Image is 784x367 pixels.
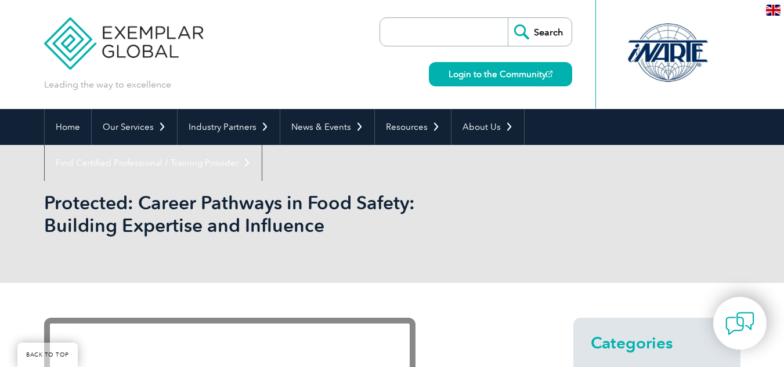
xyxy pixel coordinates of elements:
[92,109,177,145] a: Our Services
[44,191,490,237] h1: Protected: Career Pathways in Food Safety: Building Expertise and Influence
[45,109,91,145] a: Home
[44,78,171,91] p: Leading the way to excellence
[178,109,280,145] a: Industry Partners
[45,145,262,181] a: Find Certified Professional / Training Provider
[766,5,781,16] img: en
[451,109,524,145] a: About Us
[280,109,374,145] a: News & Events
[725,309,754,338] img: contact-chat.png
[546,71,552,77] img: open_square.png
[508,18,572,46] input: Search
[375,109,451,145] a: Resources
[17,343,78,367] a: BACK TO TOP
[591,333,723,352] h2: Categories
[429,62,572,86] a: Login to the Community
